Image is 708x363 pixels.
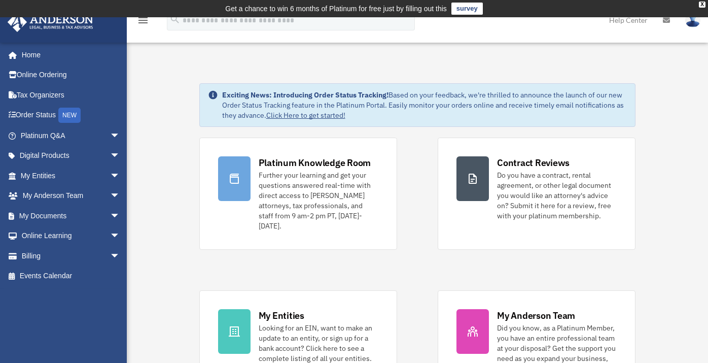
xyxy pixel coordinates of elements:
strong: Exciting News: Introducing Order Status Tracking! [222,90,388,100]
a: Billingarrow_drop_down [7,246,135,266]
a: My Documentsarrow_drop_down [7,206,135,226]
a: Platinum Knowledge Room Further your learning and get your questions answered real-time with dire... [199,138,397,250]
a: My Entitiesarrow_drop_down [7,166,135,186]
span: arrow_drop_down [110,186,130,207]
div: Get a chance to win 6 months of Platinum for free just by filling out this [225,3,447,15]
div: Platinum Knowledge Room [259,156,371,169]
i: search [169,14,181,25]
a: survey [451,3,483,15]
div: close [699,2,705,8]
span: arrow_drop_down [110,166,130,186]
a: Platinum Q&Aarrow_drop_down [7,125,135,146]
a: Order StatusNEW [7,105,135,126]
span: arrow_drop_down [110,206,130,226]
a: Tax Organizers [7,85,135,105]
div: Do you have a contract, rental agreement, or other legal document you would like an attorney's ad... [497,170,617,221]
div: My Entities [259,309,304,322]
div: NEW [58,108,81,123]
a: Click Here to get started! [266,111,345,120]
a: Online Ordering [7,65,135,85]
a: Online Learningarrow_drop_down [7,226,135,246]
a: Contract Reviews Do you have a contract, rental agreement, or other legal document you would like... [438,138,635,250]
a: Home [7,45,130,65]
span: arrow_drop_down [110,226,130,247]
img: Anderson Advisors Platinum Portal [5,12,96,32]
a: Events Calendar [7,266,135,286]
div: Based on your feedback, we're thrilled to announce the launch of our new Order Status Tracking fe... [222,90,627,120]
span: arrow_drop_down [110,246,130,267]
div: My Anderson Team [497,309,575,322]
a: My Anderson Teamarrow_drop_down [7,186,135,206]
a: Digital Productsarrow_drop_down [7,146,135,166]
i: menu [137,14,149,26]
img: User Pic [685,13,700,27]
span: arrow_drop_down [110,125,130,146]
div: Further your learning and get your questions answered real-time with direct access to [PERSON_NAM... [259,170,378,231]
a: menu [137,18,149,26]
div: Contract Reviews [497,156,570,169]
span: arrow_drop_down [110,146,130,167]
